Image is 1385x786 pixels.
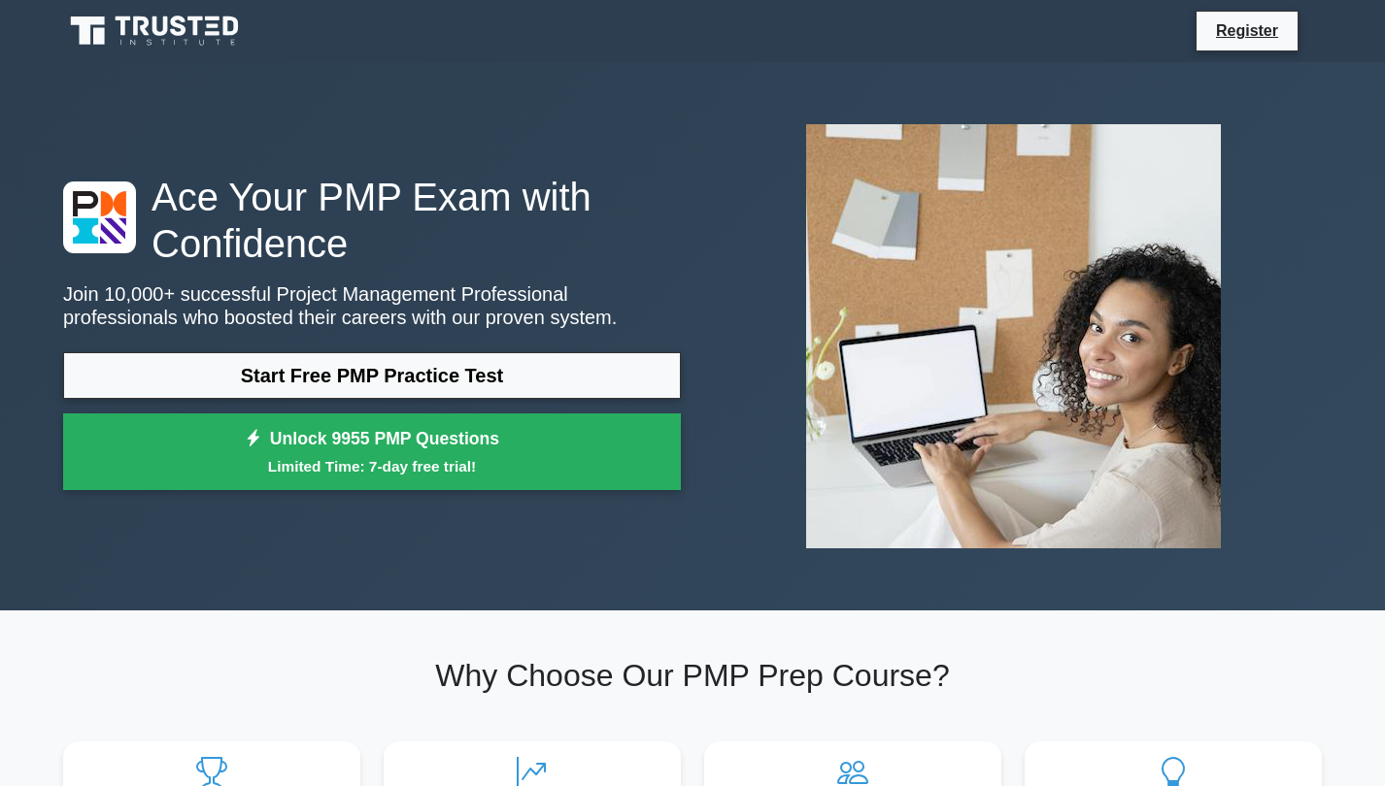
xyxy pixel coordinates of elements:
a: Unlock 9955 PMP QuestionsLimited Time: 7-day free trial! [63,413,681,491]
small: Limited Time: 7-day free trial! [87,455,657,477]
h2: Why Choose Our PMP Prep Course? [63,657,1322,694]
a: Start Free PMP Practice Test [63,352,681,399]
p: Join 10,000+ successful Project Management Professional professionals who boosted their careers w... [63,282,681,329]
h1: Ace Your PMP Exam with Confidence [63,174,681,267]
a: Register [1204,18,1290,43]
